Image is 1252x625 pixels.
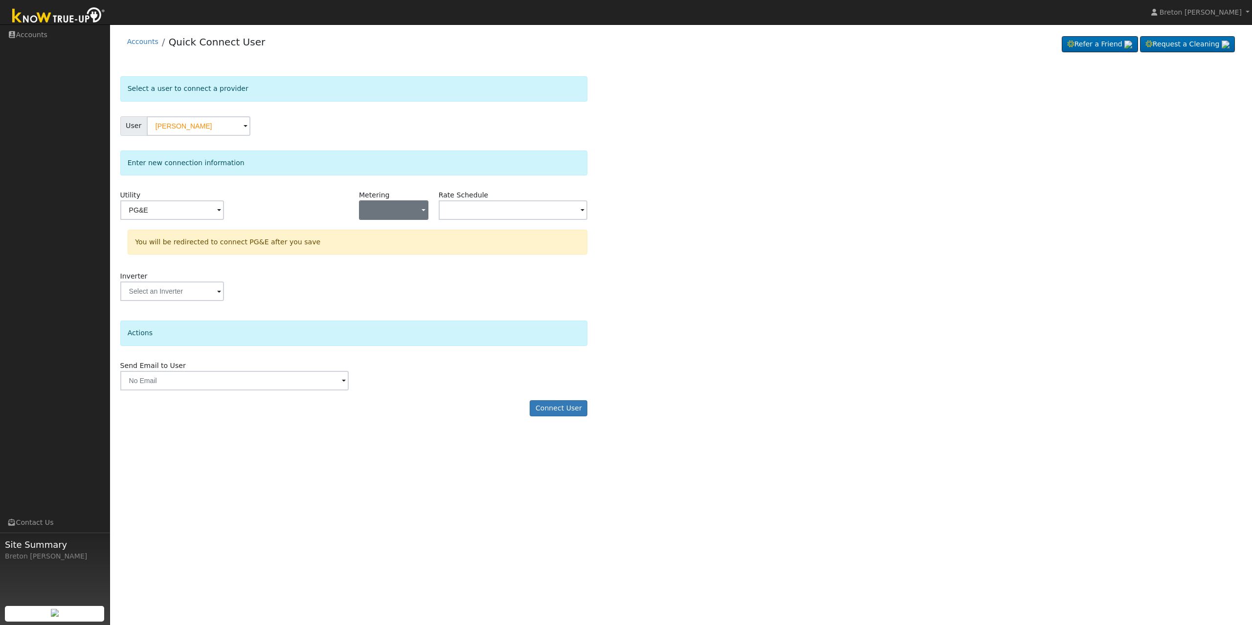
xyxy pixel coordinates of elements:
[120,271,148,281] label: Inverter
[120,361,186,371] label: Send Email to User
[1124,41,1132,48] img: retrieve
[147,116,250,136] input: Select a User
[439,190,488,200] label: Rate Schedule
[120,151,588,175] div: Enter new connection information
[51,609,59,617] img: retrieve
[120,76,588,101] div: Select a user to connect a provider
[120,281,224,301] input: Select an Inverter
[120,116,147,136] span: User
[120,190,140,200] label: Utility
[5,538,105,551] span: Site Summary
[359,190,390,200] label: Metering
[128,230,587,255] div: You will be redirected to connect PG&E after you save
[1160,8,1242,16] span: Breton [PERSON_NAME]
[7,5,110,27] img: Know True-Up
[169,36,266,48] a: Quick Connect User
[120,200,224,220] input: Select a Utility
[5,551,105,561] div: Breton [PERSON_NAME]
[1140,36,1235,53] a: Request a Cleaning
[120,371,349,390] input: No Email
[1222,41,1230,48] img: retrieve
[530,400,587,417] button: Connect User
[1062,36,1138,53] a: Refer a Friend
[127,38,158,45] a: Accounts
[120,321,588,345] div: Actions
